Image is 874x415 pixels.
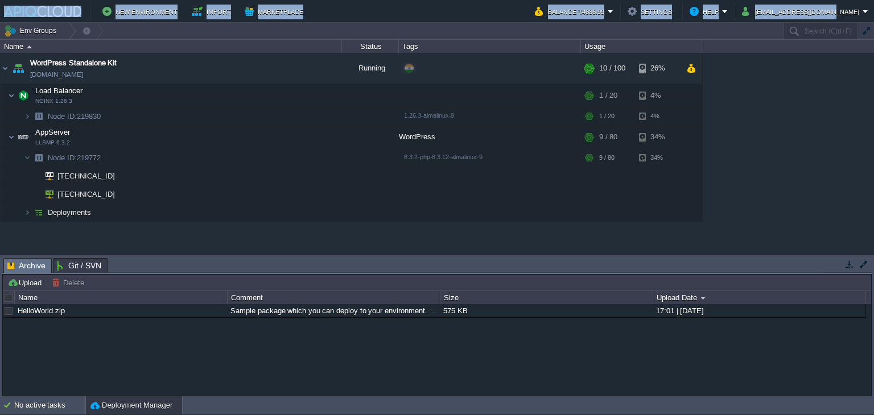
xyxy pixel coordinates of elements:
[47,208,93,217] a: Deployments
[15,84,31,107] img: AMDAwAAAACH5BAEAAAAALAAAAAABAAEAAAICRAEAOw==
[10,53,26,84] img: AMDAwAAAACH5BAEAAAAALAAAAAABAAEAAAICRAEAOw==
[15,126,31,148] img: AMDAwAAAACH5BAEAAAAALAAAAAABAAEAAAICRAEAOw==
[47,153,102,163] span: 219772
[7,259,46,273] span: Archive
[654,291,865,304] div: Upload Date
[48,153,77,162] span: Node ID:
[35,139,70,146] span: LLSMP 6.3.2
[742,5,863,18] button: [EMAIL_ADDRESS][DOMAIN_NAME]
[4,6,81,17] img: APIQCloud
[30,69,83,80] a: [DOMAIN_NAME]
[47,153,102,163] a: Node ID:219772
[14,396,85,414] div: No active tasks
[404,112,454,119] span: 1.26.3-almalinux-9
[441,291,653,304] div: Size
[31,107,47,125] img: AMDAwAAAACH5BAEAAAAALAAAAAABAAEAAAICRAEAOw==
[599,126,617,148] div: 9 / 80
[56,172,117,180] a: [TECHNICAL_ID]
[31,204,47,221] img: AMDAwAAAACH5BAEAAAAALAAAAAABAAEAAAICRAEAOw==
[24,204,31,221] img: AMDAwAAAACH5BAEAAAAALAAAAAABAAEAAAICRAEAOw==
[56,185,117,203] span: [TECHNICAL_ID]
[343,40,398,53] div: Status
[599,107,615,125] div: 1 / 20
[628,5,675,18] button: Settings
[582,40,702,53] div: Usage
[1,53,10,84] img: AMDAwAAAACH5BAEAAAAALAAAAAABAAEAAAICRAEAOw==
[31,149,47,167] img: AMDAwAAAACH5BAEAAAAALAAAAAABAAEAAAICRAEAOw==
[245,5,307,18] button: Marketplace
[15,291,227,304] div: Name
[18,306,65,315] a: HelloWorld.zip
[35,98,72,105] span: NGINX 1.26.3
[47,111,102,121] span: 219830
[440,304,652,317] div: 575 KB
[56,167,117,185] span: [TECHNICAL_ID]
[27,45,32,48] img: AMDAwAAAACH5BAEAAAAALAAAAAABAAEAAAICRAEAOw==
[404,153,483,160] span: 6.3.2-php-8.3.12-almalinux-9
[31,185,38,203] img: AMDAwAAAACH5BAEAAAAALAAAAAABAAEAAAICRAEAOw==
[639,53,676,84] div: 26%
[24,107,31,125] img: AMDAwAAAACH5BAEAAAAALAAAAAABAAEAAAICRAEAOw==
[8,84,15,107] img: AMDAwAAAACH5BAEAAAAALAAAAAABAAEAAAICRAEAOw==
[535,5,608,18] button: Balance ₹4636.99
[599,84,617,107] div: 1 / 20
[90,400,172,411] button: Deployment Manager
[690,5,722,18] button: Help
[4,23,60,39] button: Env Groups
[31,167,38,185] img: AMDAwAAAACH5BAEAAAAALAAAAAABAAEAAAICRAEAOw==
[399,126,581,148] div: WordPress
[34,127,72,137] span: AppServer
[30,57,117,69] a: WordPress Standalone Kit
[34,128,72,136] a: AppServerLLSMP 6.3.2
[34,86,84,95] a: Load BalancerNGINX 1.26.3
[34,86,84,96] span: Load Balancer
[653,304,865,317] div: 17:01 | [DATE]
[52,277,88,288] button: Delete
[599,149,615,167] div: 9 / 80
[639,126,676,148] div: 34%
[228,304,439,317] div: Sample package which you can deploy to your environment. Feel free to delete and upload a package...
[1,40,341,53] div: Name
[639,84,676,107] div: 4%
[24,149,31,167] img: AMDAwAAAACH5BAEAAAAALAAAAAABAAEAAAICRAEAOw==
[38,185,53,203] img: AMDAwAAAACH5BAEAAAAALAAAAAABAAEAAAICRAEAOw==
[8,126,15,148] img: AMDAwAAAACH5BAEAAAAALAAAAAABAAEAAAICRAEAOw==
[228,291,440,304] div: Comment
[639,107,676,125] div: 4%
[639,149,676,167] div: 34%
[56,190,117,198] a: [TECHNICAL_ID]
[38,167,53,185] img: AMDAwAAAACH5BAEAAAAALAAAAAABAAEAAAICRAEAOw==
[47,111,102,121] a: Node ID:219830
[599,53,625,84] div: 10 / 100
[192,5,234,18] button: Import
[57,259,101,272] span: Git / SVN
[342,53,399,84] div: Running
[102,5,181,18] button: New Environment
[48,112,77,121] span: Node ID:
[399,40,580,53] div: Tags
[7,277,45,288] button: Upload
